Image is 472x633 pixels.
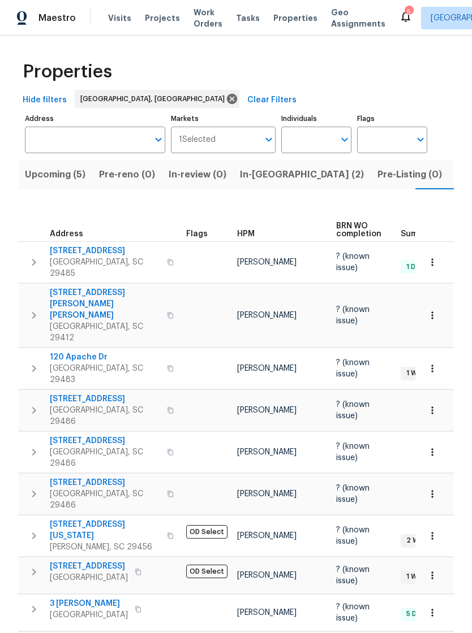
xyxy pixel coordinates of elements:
[237,532,297,540] span: [PERSON_NAME]
[50,561,128,572] span: [STREET_ADDRESS]
[108,12,131,24] span: Visits
[18,90,71,111] button: Hide filters
[50,572,128,583] span: [GEOGRAPHIC_DATA]
[25,167,85,183] span: Upcoming (5)
[23,66,112,77] span: Properties
[377,167,442,183] span: Pre-Listing (0)
[336,603,370,622] span: ? (known issue)
[273,12,317,24] span: Properties
[50,488,160,511] span: [GEOGRAPHIC_DATA], SC 29486
[401,230,437,238] span: Summary
[50,257,160,279] span: [GEOGRAPHIC_DATA], SC 29485
[402,262,433,272] span: 1 Done
[237,311,297,319] span: [PERSON_NAME]
[281,115,351,122] label: Individuals
[240,167,364,183] span: In-[GEOGRAPHIC_DATA] (2)
[237,609,297,617] span: [PERSON_NAME]
[50,598,128,609] span: 3 [PERSON_NAME]
[236,14,260,22] span: Tasks
[261,132,277,148] button: Open
[237,406,297,414] span: [PERSON_NAME]
[179,135,216,145] span: 1 Selected
[336,443,370,462] span: ? (known issue)
[336,253,370,272] span: ? (known issue)
[336,484,370,504] span: ? (known issue)
[38,12,76,24] span: Maestro
[237,258,297,266] span: [PERSON_NAME]
[336,306,370,325] span: ? (known issue)
[336,401,370,420] span: ? (known issue)
[50,405,160,427] span: [GEOGRAPHIC_DATA], SC 29486
[50,245,160,257] span: [STREET_ADDRESS]
[413,132,428,148] button: Open
[169,167,226,183] span: In-review (0)
[336,222,381,238] span: BRN WO completion
[186,525,228,539] span: OD Select
[50,609,128,621] span: [GEOGRAPHIC_DATA]
[237,571,297,579] span: [PERSON_NAME]
[23,93,67,107] span: Hide filters
[50,352,160,363] span: 120 Apache Dr
[145,12,180,24] span: Projects
[50,230,83,238] span: Address
[50,541,160,553] span: [PERSON_NAME], SC 29456
[237,230,255,238] span: HPM
[50,435,160,446] span: [STREET_ADDRESS]
[50,321,160,344] span: [GEOGRAPHIC_DATA], SC 29412
[247,93,297,107] span: Clear Filters
[336,566,370,585] span: ? (known issue)
[25,115,165,122] label: Address
[331,7,385,29] span: Geo Assignments
[50,446,160,469] span: [GEOGRAPHIC_DATA], SC 29486
[337,132,353,148] button: Open
[50,477,160,488] span: [STREET_ADDRESS]
[237,448,297,456] span: [PERSON_NAME]
[336,359,370,378] span: ? (known issue)
[50,363,160,385] span: [GEOGRAPHIC_DATA], SC 29483
[151,132,166,148] button: Open
[50,393,160,405] span: [STREET_ADDRESS]
[336,526,370,545] span: ? (known issue)
[186,230,208,238] span: Flags
[243,90,301,111] button: Clear Filters
[357,115,427,122] label: Flags
[237,490,297,498] span: [PERSON_NAME]
[402,609,434,619] span: 5 Done
[50,519,160,541] span: [STREET_ADDRESS][US_STATE]
[80,93,229,105] span: [GEOGRAPHIC_DATA], [GEOGRAPHIC_DATA]
[50,287,160,321] span: [STREET_ADDRESS][PERSON_NAME][PERSON_NAME]
[186,565,228,578] span: OD Select
[402,572,427,582] span: 1 WIP
[99,167,155,183] span: Pre-reno (0)
[402,368,427,378] span: 1 WIP
[171,115,276,122] label: Markets
[402,536,429,545] span: 2 WIP
[405,7,413,18] div: 5
[194,7,222,29] span: Work Orders
[237,365,297,372] span: [PERSON_NAME]
[75,90,239,108] div: [GEOGRAPHIC_DATA], [GEOGRAPHIC_DATA]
